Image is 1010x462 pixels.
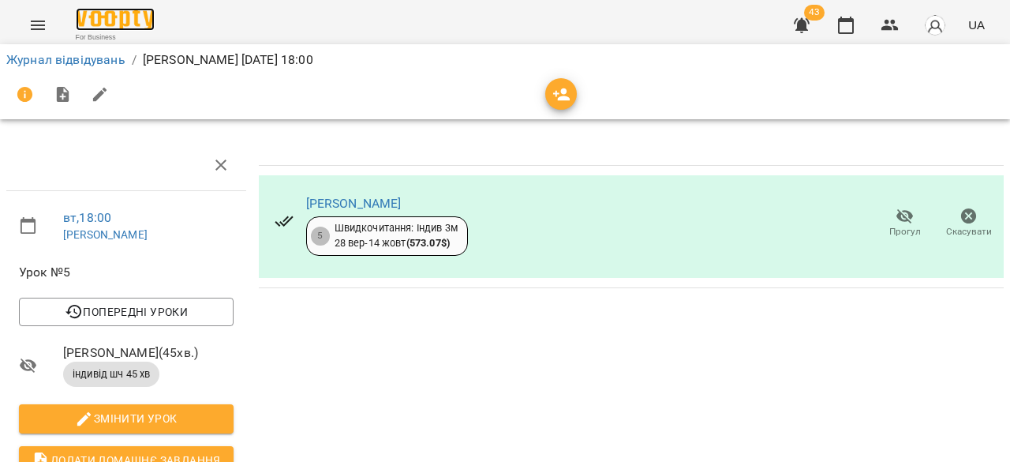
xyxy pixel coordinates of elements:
[19,404,234,433] button: Змінити урок
[6,51,1004,69] nav: breadcrumb
[311,227,330,246] div: 5
[63,367,159,381] span: індивід шч 45 хв
[19,6,57,44] button: Menu
[804,5,825,21] span: 43
[132,51,137,69] li: /
[937,201,1001,246] button: Скасувати
[63,228,148,241] a: [PERSON_NAME]
[19,263,234,282] span: Урок №5
[63,210,111,225] a: вт , 18:00
[32,409,221,428] span: Змінити урок
[406,237,450,249] b: ( 573.07 $ )
[76,8,155,31] img: Voopty Logo
[6,52,125,67] a: Журнал відвідувань
[76,32,155,43] span: For Business
[335,221,458,250] div: Швидкочитання: Індив 3м 28 вер - 14 жовт
[143,51,313,69] p: [PERSON_NAME] [DATE] 18:00
[63,344,234,362] span: [PERSON_NAME] ( 45 хв. )
[968,17,985,33] span: UA
[19,298,234,326] button: Попередні уроки
[962,10,991,39] button: UA
[32,302,221,321] span: Попередні уроки
[873,201,937,246] button: Прогул
[924,14,946,36] img: avatar_s.png
[306,196,402,211] a: [PERSON_NAME]
[946,225,992,239] span: Скасувати
[889,225,921,239] span: Прогул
